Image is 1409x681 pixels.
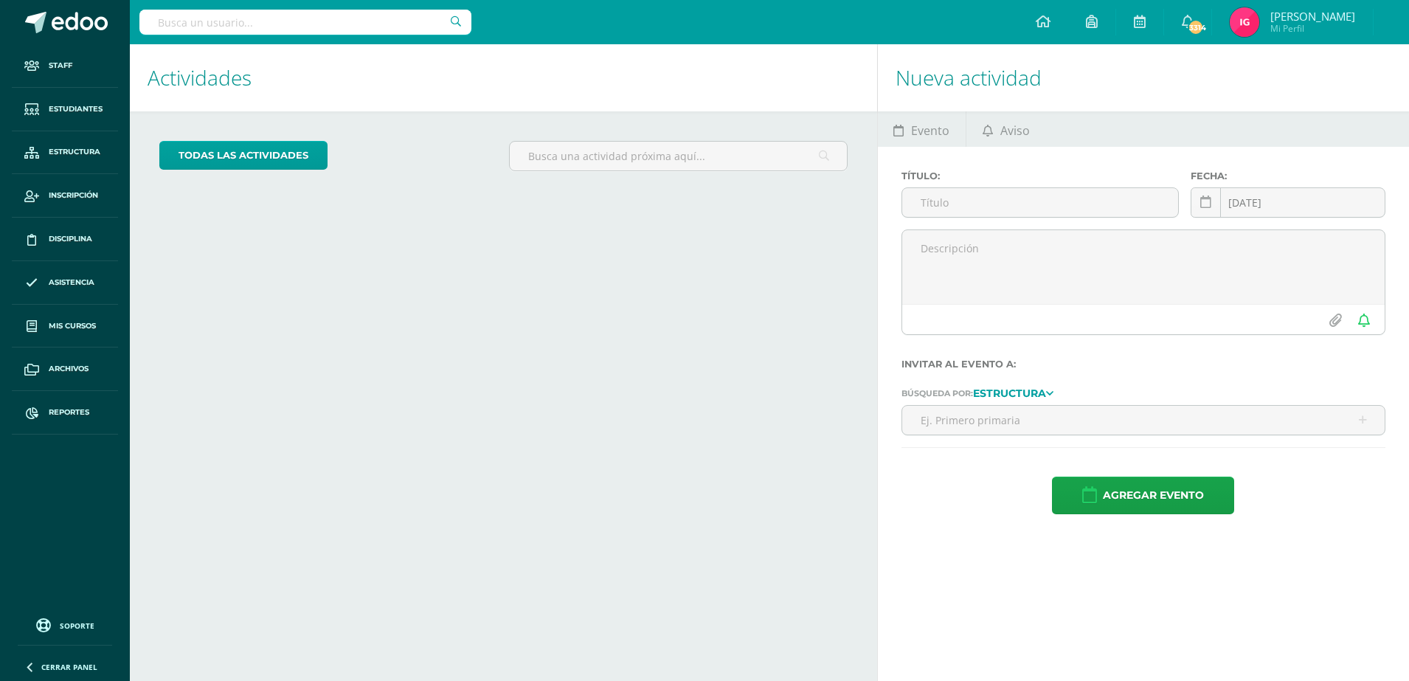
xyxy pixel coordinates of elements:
[159,141,328,170] a: todas las Actividades
[49,407,89,418] span: Reportes
[12,88,118,131] a: Estudiantes
[49,146,100,158] span: Estructura
[12,261,118,305] a: Asistencia
[12,44,118,88] a: Staff
[60,620,94,631] span: Soporte
[18,615,112,635] a: Soporte
[12,174,118,218] a: Inscripción
[966,111,1045,147] a: Aviso
[1000,113,1030,148] span: Aviso
[911,113,949,148] span: Evento
[12,218,118,261] a: Disciplina
[510,142,846,170] input: Busca una actividad próxima aquí...
[49,233,92,245] span: Disciplina
[1270,9,1355,24] span: [PERSON_NAME]
[878,111,966,147] a: Evento
[49,190,98,201] span: Inscripción
[12,348,118,391] a: Archivos
[12,391,118,435] a: Reportes
[1052,477,1234,514] button: Agregar evento
[1230,7,1259,37] img: f498d2cff0a95a4868dcc0c3ad4de840.png
[901,359,1385,370] label: Invitar al evento a:
[1270,22,1355,35] span: Mi Perfil
[1188,19,1204,35] span: 3314
[896,44,1391,111] h1: Nueva actividad
[49,320,96,332] span: Mis cursos
[148,44,859,111] h1: Actividades
[902,188,1178,217] input: Título
[1191,170,1385,182] label: Fecha:
[49,363,89,375] span: Archivos
[1103,477,1204,514] span: Agregar evento
[901,388,973,398] span: Búsqueda por:
[12,131,118,175] a: Estructura
[902,406,1385,435] input: Ej. Primero primaria
[41,662,97,672] span: Cerrar panel
[973,387,1053,398] a: Estructura
[49,60,72,72] span: Staff
[901,170,1179,182] label: Título:
[49,277,94,288] span: Asistencia
[1191,188,1385,217] input: Fecha de entrega
[49,103,103,115] span: Estudiantes
[139,10,471,35] input: Busca un usuario...
[973,387,1046,400] strong: Estructura
[12,305,118,348] a: Mis cursos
